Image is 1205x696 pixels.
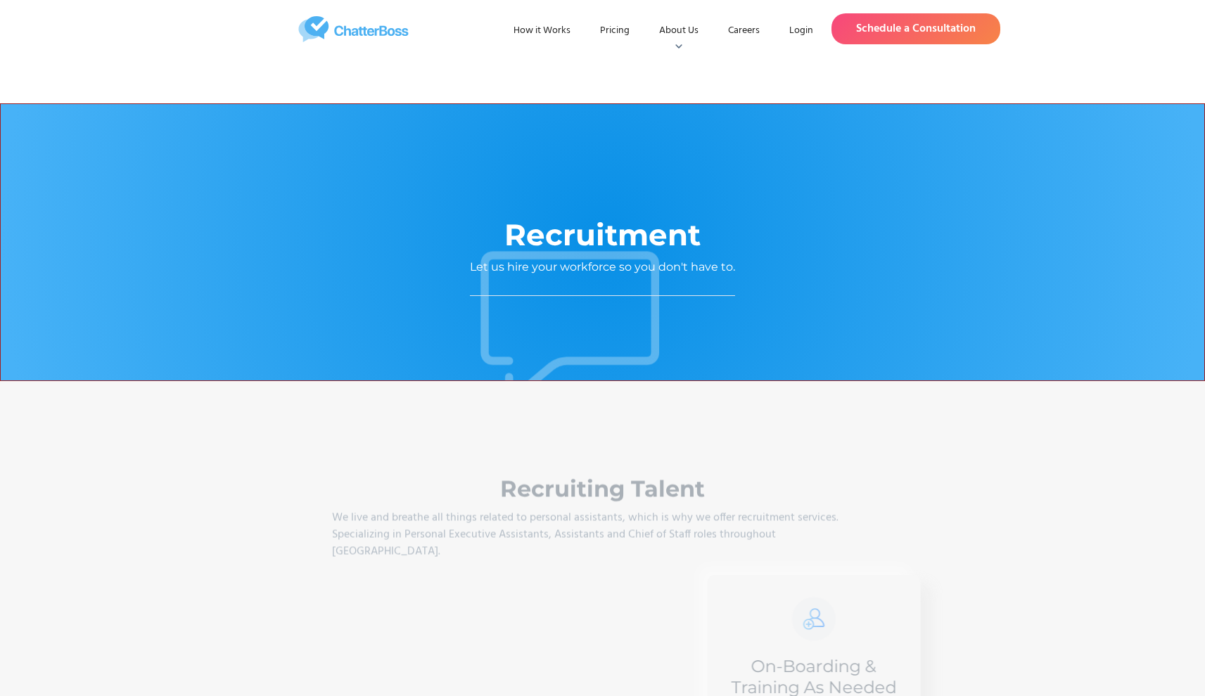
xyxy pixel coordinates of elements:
a: Careers [717,18,771,44]
a: Login [778,18,824,44]
a: home [205,16,502,42]
h1: Recruitment [504,217,701,253]
a: How it Works [502,18,582,44]
div: About Us [648,18,710,44]
a: Schedule a Consultation [831,13,1000,44]
div: Specialized Services [519,450,686,461]
a: Pricing [589,18,641,44]
p: We live and breathe all things related to personal assistants, which is why we offer recruitment ... [332,509,874,560]
div: Let us hire your workforce so you don't have to. [470,260,735,274]
strong: Recruiting Talent [500,475,705,502]
div: About Us [659,24,699,38]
